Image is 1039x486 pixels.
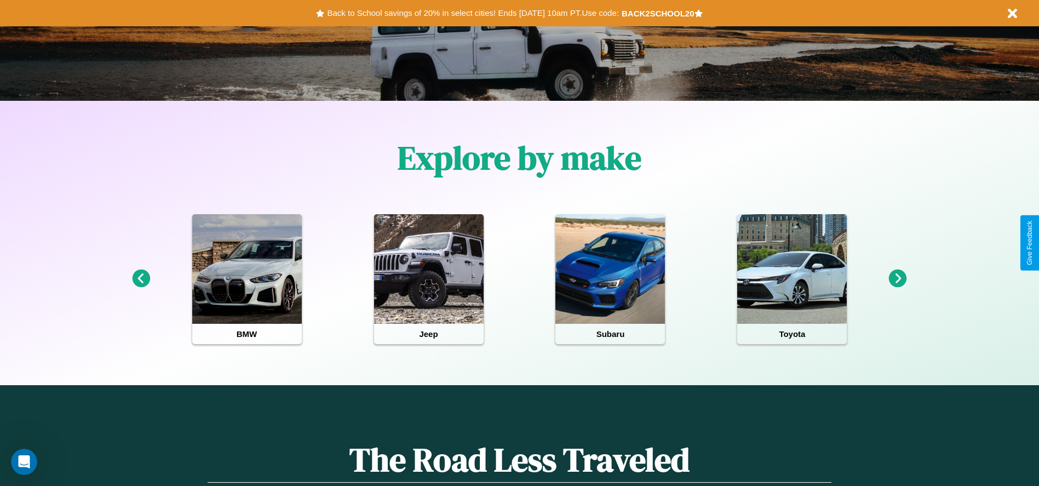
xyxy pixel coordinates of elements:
[208,437,831,483] h1: The Road Less Traveled
[398,135,641,180] h1: Explore by make
[324,5,621,21] button: Back to School savings of 20% in select cities! Ends [DATE] 10am PT.Use code:
[555,324,665,344] h4: Subaru
[192,324,302,344] h4: BMW
[622,9,694,18] b: BACK2SCHOOL20
[11,449,37,475] iframe: Intercom live chat
[1026,221,1034,265] div: Give Feedback
[374,324,484,344] h4: Jeep
[737,324,847,344] h4: Toyota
